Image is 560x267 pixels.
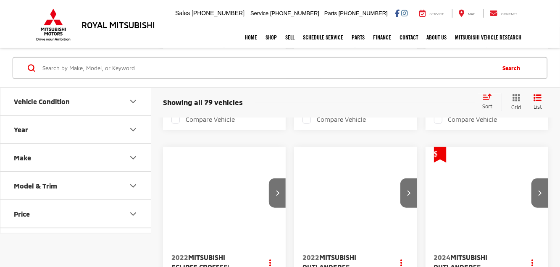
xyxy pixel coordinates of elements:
span: 2024 [434,253,451,261]
button: Model & TrimModel & Trim [0,172,152,199]
div: Model & Trim [128,181,138,191]
input: Search by Make, Model, or Keyword [42,58,494,78]
span: [PHONE_NUMBER] [270,10,319,16]
span: Contact [501,12,517,16]
span: [PHONE_NUMBER] [192,10,245,16]
a: Schedule Service: Opens in a new tab [299,27,348,48]
div: Vehicle Condition [128,96,138,106]
a: Finance [369,27,396,48]
a: Parts: Opens in a new tab [348,27,369,48]
a: About Us [423,27,451,48]
button: PricePrice [0,200,152,228]
button: YearYear [0,116,152,143]
div: Price [14,210,30,218]
span: dropdown dots [400,259,402,266]
span: 2022 [302,253,319,261]
div: Year [128,124,138,134]
span: Get Price Drop Alert [434,147,447,163]
span: Sort [482,103,492,109]
div: Price [128,209,138,219]
span: Showing all 79 vehicles [163,97,243,106]
button: Next image [531,178,548,208]
span: 2022 [171,253,188,261]
div: Year [14,126,28,133]
span: Grid [511,104,521,111]
span: [PHONE_NUMBER] [339,10,388,16]
span: Map [468,12,475,16]
button: MakeMake [0,144,152,171]
a: Map [452,9,481,18]
div: Model & Trim [14,182,57,190]
span: List [534,103,542,110]
span: Parts [324,10,337,16]
button: Location [0,228,152,256]
a: Service [413,9,451,18]
a: Mitsubishi Vehicle Research [451,27,526,48]
a: Home [241,27,262,48]
label: Compare Vehicle [302,115,366,124]
label: Compare Vehicle [171,115,235,124]
a: Shop [262,27,281,48]
div: Make [14,154,31,162]
span: Sales [175,10,190,16]
button: Next image [269,178,286,208]
a: Facebook: Click to visit our Facebook page [395,10,400,16]
h3: Royal Mitsubishi [82,20,155,29]
span: Service [250,10,268,16]
button: Select sort value [478,94,502,110]
button: Search [494,58,533,79]
button: Grid View [502,94,527,111]
span: Service [430,12,444,16]
a: Contact [484,9,524,18]
span: dropdown dots [531,259,533,266]
a: Contact [396,27,423,48]
div: Vehicle Condition [14,97,70,105]
button: Next image [400,178,417,208]
button: Vehicle ConditionVehicle Condition [0,88,152,115]
img: Mitsubishi [34,8,72,41]
button: List View [527,94,548,111]
a: Sell [281,27,299,48]
span: dropdown dots [269,259,271,266]
a: Instagram: Click to visit our Instagram page [401,10,408,16]
div: Make [128,152,138,162]
label: Compare Vehicle [434,115,497,124]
